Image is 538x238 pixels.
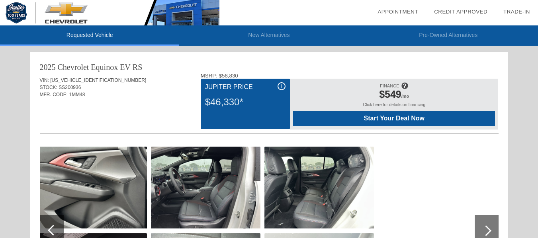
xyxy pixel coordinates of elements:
[205,82,286,92] div: Jupiter Price
[40,77,49,83] span: VIN:
[50,77,146,83] span: [US_VEHICLE_IDENTIFICATION_NUMBER]
[297,89,491,102] div: /mo
[293,102,495,111] div: Click here for details on financing
[40,110,499,123] div: Quoted on [DATE] 9:55:15 PM
[303,115,485,122] span: Start Your Deal Now
[281,83,282,89] span: i
[133,62,142,73] div: RS
[40,85,57,90] span: STOCK:
[205,92,286,112] div: $46,330*
[151,147,260,228] img: image.aspx
[379,89,401,100] span: $549
[378,9,418,15] a: Appointment
[40,92,68,97] span: MFR. CODE:
[359,25,538,46] li: Pre-Owned Alternatives
[179,25,358,46] li: New Alternatives
[201,73,499,79] div: MSRP: $58,830
[59,85,81,90] span: SS200936
[503,9,530,15] a: Trade-In
[69,92,85,97] span: 1MM48
[37,147,147,228] img: image.aspx
[434,9,487,15] a: Credit Approved
[264,147,374,228] img: image.aspx
[40,62,131,73] div: 2025 Chevrolet Equinox EV
[380,83,399,88] span: FINANCE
